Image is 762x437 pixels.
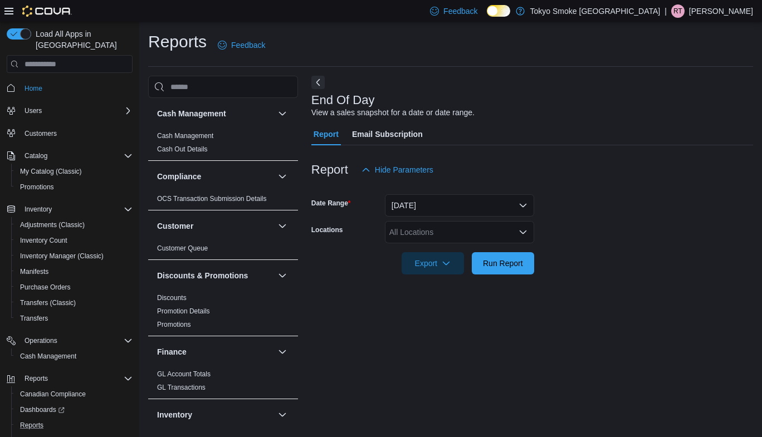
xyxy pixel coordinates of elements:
h3: Inventory [157,409,192,420]
a: Inventory Manager (Classic) [16,249,108,263]
span: Transfers [16,312,133,325]
a: Canadian Compliance [16,387,90,401]
span: Purchase Orders [16,281,133,294]
button: Finance [157,346,273,357]
span: Adjustments (Classic) [16,218,133,232]
button: Reports [11,418,137,433]
span: Promotion Details [157,307,210,316]
span: Cash Management [16,350,133,363]
span: Reports [16,419,133,432]
span: Hide Parameters [375,164,433,175]
button: Manifests [11,264,137,279]
button: Home [2,80,137,96]
span: Inventory Manager (Classic) [20,252,104,261]
div: Discounts & Promotions [148,291,298,336]
span: Cash Management [20,352,76,361]
span: Dashboards [20,405,65,414]
button: Customers [2,125,137,141]
span: Cash Management [157,131,213,140]
span: Manifests [16,265,133,278]
button: Inventory [20,203,56,216]
span: Inventory Count [20,236,67,245]
a: Dashboards [11,402,137,418]
button: Next [311,76,325,89]
span: Transfers (Classic) [20,298,76,307]
button: Operations [20,334,62,347]
span: Promotions [157,320,191,329]
a: My Catalog (Classic) [16,165,86,178]
a: Purchase Orders [16,281,75,294]
span: Report [314,123,339,145]
img: Cova [22,6,72,17]
button: Transfers (Classic) [11,295,137,311]
span: Canadian Compliance [16,387,133,401]
span: Purchase Orders [20,283,71,292]
span: Cash Out Details [157,145,208,154]
button: Inventory [157,409,273,420]
div: View a sales snapshot for a date or date range. [311,107,475,119]
span: GL Transactions [157,383,206,392]
a: Cash Management [16,350,81,363]
span: Home [20,81,133,95]
p: | [665,4,667,18]
p: Tokyo Smoke [GEOGRAPHIC_DATA] [530,4,661,18]
a: Cash Management [157,132,213,140]
button: Customer [157,220,273,232]
span: Feedback [443,6,477,17]
a: Adjustments (Classic) [16,218,89,232]
button: Discounts & Promotions [276,269,289,282]
span: Dashboards [16,403,133,416]
span: Manifests [20,267,48,276]
button: Purchase Orders [11,279,137,295]
button: Reports [2,371,137,386]
button: Export [402,252,464,274]
span: OCS Transaction Submission Details [157,194,267,203]
span: Home [25,84,42,93]
a: Promotion Details [157,307,210,315]
h3: End Of Day [311,94,375,107]
div: Cash Management [148,129,298,160]
a: Cash Out Details [157,145,208,153]
button: Finance [276,345,289,359]
span: Transfers (Classic) [16,296,133,310]
a: Discounts [157,294,187,302]
button: Catalog [2,148,137,164]
button: Cash Management [276,107,289,120]
h3: Compliance [157,171,201,182]
button: Operations [2,333,137,348]
span: My Catalog (Classic) [20,167,82,176]
span: Inventory [25,205,52,214]
span: Run Report [483,258,523,269]
span: Reports [20,372,133,385]
input: Dark Mode [487,5,510,17]
span: Catalog [25,151,47,160]
span: Adjustments (Classic) [20,220,85,229]
label: Locations [311,225,343,234]
span: Discounts [157,293,187,302]
button: Catalog [20,149,52,163]
div: Compliance [148,192,298,210]
div: Raelynn Tucker [671,4,685,18]
button: Users [2,103,137,119]
h3: Finance [157,346,187,357]
span: Promotions [16,180,133,194]
span: Feedback [231,40,265,51]
a: Transfers (Classic) [16,296,80,310]
button: Inventory Manager (Classic) [11,248,137,264]
button: Open list of options [519,228,527,237]
button: Discounts & Promotions [157,270,273,281]
a: Promotions [16,180,58,194]
span: Users [25,106,42,115]
h3: Discounts & Promotions [157,270,248,281]
button: Customer [276,219,289,233]
a: OCS Transaction Submission Details [157,195,267,203]
label: Date Range [311,199,351,208]
span: Load All Apps in [GEOGRAPHIC_DATA] [31,28,133,51]
span: Reports [25,374,48,383]
button: Inventory [2,202,137,217]
a: GL Account Totals [157,370,211,378]
a: Dashboards [16,403,69,416]
span: My Catalog (Classic) [16,165,133,178]
button: Users [20,104,46,117]
h3: Report [311,163,348,176]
